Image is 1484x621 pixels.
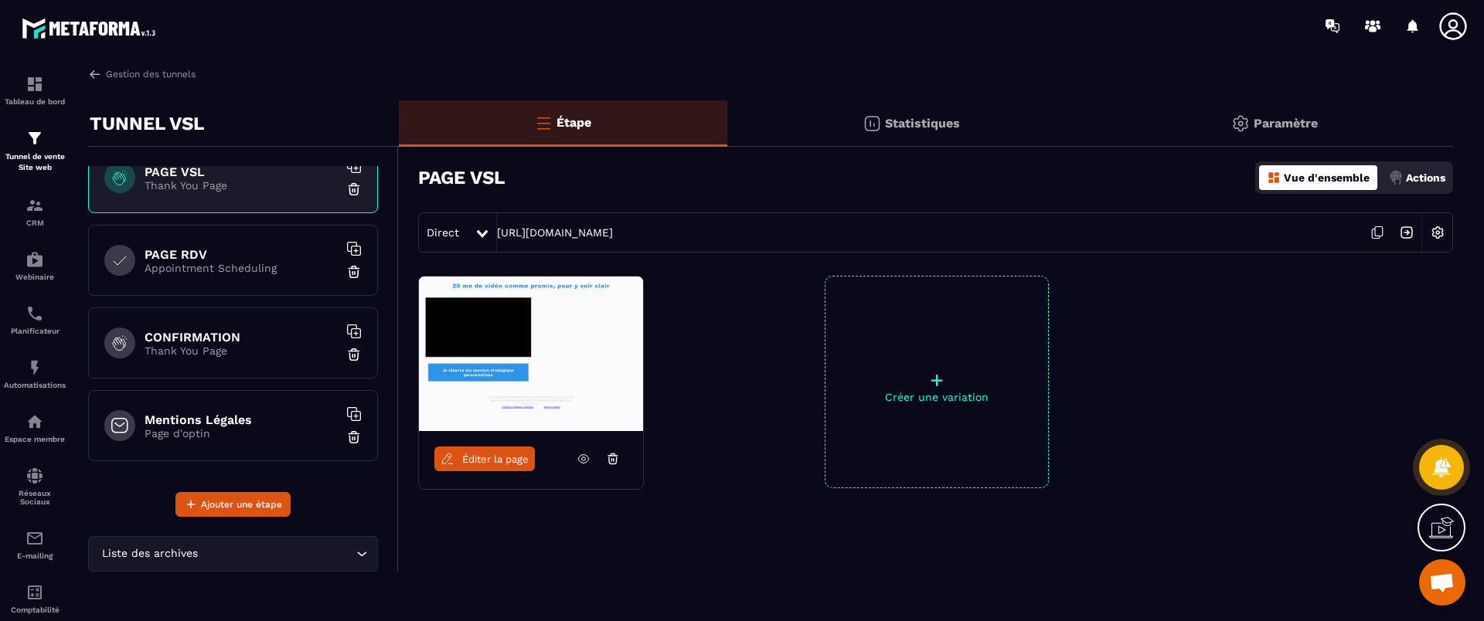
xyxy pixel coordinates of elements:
[88,67,102,81] img: arrow
[145,412,338,427] h6: Mentions Légales
[1392,218,1421,247] img: arrow-next.bcc2205e.svg
[90,108,204,139] p: TUNNEL VSL
[346,347,362,362] img: trash
[4,185,66,239] a: formationformationCRM
[1419,559,1465,606] div: Ouvrir le chat
[26,129,44,148] img: formation
[4,381,66,389] p: Automatisations
[1284,171,1370,184] p: Vue d'ensemble
[4,435,66,443] p: Espace membre
[26,529,44,548] img: email
[145,247,338,262] h6: PAGE RDV
[26,196,44,215] img: formation
[863,114,881,133] img: stats.20deebd0.svg
[1231,114,1250,133] img: setting-gr.5f69749f.svg
[26,583,44,602] img: accountant
[534,114,553,132] img: bars-o.4a397970.svg
[88,67,196,81] a: Gestion des tunnels
[145,262,338,274] p: Appointment Scheduling
[1267,171,1281,185] img: dashboard-orange.40269519.svg
[4,489,66,506] p: Réseaux Sociaux
[26,304,44,323] img: scheduler
[22,14,161,42] img: logo
[1389,171,1403,185] img: actions.d6e523a2.png
[26,250,44,269] img: automations
[4,151,66,173] p: Tunnel de vente Site web
[1406,171,1445,184] p: Actions
[4,517,66,572] a: emailemailE-mailing
[4,551,66,560] p: E-mailing
[4,327,66,335] p: Planificateur
[4,239,66,293] a: automationsautomationsWebinaire
[26,412,44,431] img: automations
[145,427,338,439] p: Page d'optin
[4,347,66,401] a: automationsautomationsAutomatisations
[4,606,66,614] p: Comptabilité
[434,446,535,471] a: Éditer la page
[4,97,66,106] p: Tableau de bord
[346,429,362,445] img: trash
[26,358,44,377] img: automations
[556,115,591,130] p: Étape
[418,167,505,188] h3: PAGE VSL
[201,497,282,512] span: Ajouter une étape
[88,536,378,572] div: Search for option
[427,226,459,239] span: Direct
[1423,218,1452,247] img: setting-w.858f3a88.svg
[497,226,613,239] a: [URL][DOMAIN_NAME]
[419,277,643,431] img: image
[346,264,362,280] img: trash
[4,117,66,185] a: formationformationTunnel de vente Site web
[145,165,338,179] h6: PAGE VSL
[1254,116,1318,131] p: Paramètre
[885,116,960,131] p: Statistiques
[462,453,529,465] span: Éditer la page
[825,391,1048,403] p: Créer une variation
[4,401,66,455] a: automationsautomationsEspace membre
[4,455,66,517] a: social-networksocial-networkRéseaux Sociaux
[145,330,338,344] h6: CONFIRMATION
[4,293,66,347] a: schedulerschedulerPlanificateur
[175,492,291,517] button: Ajouter une étape
[201,545,352,562] input: Search for option
[4,273,66,281] p: Webinaire
[26,75,44,93] img: formation
[145,344,338,357] p: Thank You Page
[26,467,44,485] img: social-network
[4,63,66,117] a: formationformationTableau de bord
[98,545,201,562] span: Liste des archives
[346,182,362,197] img: trash
[145,179,338,192] p: Thank You Page
[825,369,1048,391] p: +
[4,219,66,227] p: CRM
